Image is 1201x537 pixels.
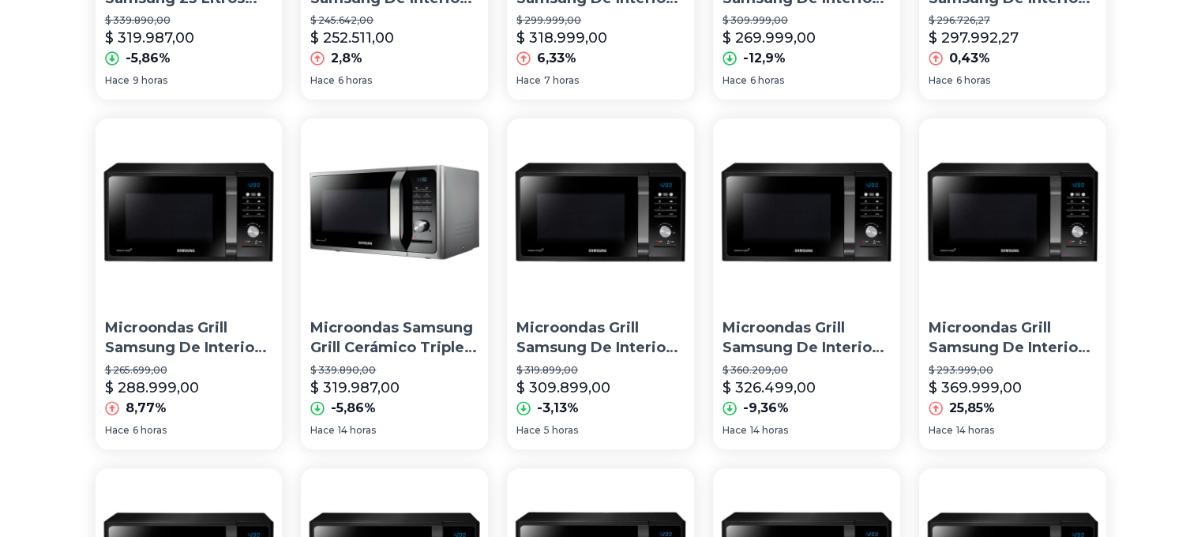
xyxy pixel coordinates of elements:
p: 25,85% [949,399,995,418]
p: Microondas Grill Samsung De Interior Cerámico Mg23f3k3ta 23l [929,318,1097,358]
p: Microondas Grill Samsung De Interior Cerámico Mg23f3k3ta 23l [516,318,685,358]
p: $ 360.209,00 [722,364,891,377]
p: $ 269.999,00 [722,27,816,49]
p: $ 296.726,27 [929,14,1097,27]
p: $ 339.890,00 [105,14,273,27]
p: $ 309.999,00 [722,14,891,27]
span: 5 horas [544,424,578,437]
a: Microondas Grill Samsung De Interior Cerámico Mg23f3k3ta 23lMicroondas Grill Samsung De Interior ... [713,118,900,449]
span: 6 horas [956,74,990,87]
p: $ 319.987,00 [310,377,400,399]
p: $ 293.999,00 [929,364,1097,377]
p: $ 339.890,00 [310,364,479,377]
p: $ 318.999,00 [516,27,607,49]
span: Hace [516,74,541,87]
p: $ 299.999,00 [516,14,685,27]
span: 6 horas [133,424,167,437]
span: Hace [722,74,747,87]
p: -5,86% [331,399,376,418]
p: $ 245.642,00 [310,14,479,27]
p: $ 297.992,27 [929,27,1019,49]
p: $ 288.999,00 [105,377,199,399]
img: Microondas Grill Samsung De Interior Cerámico Mg23f3k3ta 23l [96,118,283,306]
p: 0,43% [949,49,990,68]
span: 14 horas [750,424,788,437]
a: Microondas Grill Samsung De Interior Cerámico Mg23f3k3ta 23lMicroondas Grill Samsung De Interior ... [96,118,283,449]
p: $ 319.987,00 [105,27,194,49]
p: 6,33% [537,49,576,68]
p: 8,77% [126,399,167,418]
span: Hace [105,424,129,437]
p: -5,86% [126,49,171,68]
span: Hace [516,424,541,437]
span: Hace [310,74,335,87]
span: Hace [310,424,335,437]
span: Hace [722,424,747,437]
p: $ 265.699,00 [105,364,273,377]
img: Microondas Grill Samsung De Interior Cerámico Mg23f3k3ta 23l [507,118,694,306]
p: -9,36% [743,399,789,418]
img: Microondas Grill Samsung De Interior Cerámico Mg23f3k3ta 23l [919,118,1106,306]
p: -12,9% [743,49,786,68]
p: Microondas Samsung Grill Cerámico Triple Distribución 23l Sl [310,318,479,358]
img: Microondas Samsung Grill Cerámico Triple Distribución 23l Sl [301,118,488,306]
p: 2,8% [331,49,362,68]
p: $ 326.499,00 [722,377,816,399]
a: Microondas Grill Samsung De Interior Cerámico Mg23f3k3ta 23lMicroondas Grill Samsung De Interior ... [507,118,694,449]
p: -3,13% [537,399,579,418]
p: $ 369.999,00 [929,377,1022,399]
p: $ 319.899,00 [516,364,685,377]
span: Hace [929,424,953,437]
span: 14 horas [338,424,376,437]
a: Microondas Samsung Grill Cerámico Triple Distribución 23l SlMicroondas Samsung Grill Cerámico Tri... [301,118,488,449]
p: Microondas Grill Samsung De Interior Cerámico Mg23f3k3ta 23l [722,318,891,358]
span: Hace [929,74,953,87]
span: Hace [105,74,129,87]
span: 14 horas [956,424,994,437]
span: 6 horas [338,74,372,87]
p: $ 309.899,00 [516,377,610,399]
span: 9 horas [133,74,167,87]
a: Microondas Grill Samsung De Interior Cerámico Mg23f3k3ta 23lMicroondas Grill Samsung De Interior ... [919,118,1106,449]
img: Microondas Grill Samsung De Interior Cerámico Mg23f3k3ta 23l [713,118,900,306]
p: $ 252.511,00 [310,27,394,49]
span: 6 horas [750,74,784,87]
span: 7 horas [544,74,579,87]
p: Microondas Grill Samsung De Interior Cerámico Mg23f3k3ta 23l [105,318,273,358]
